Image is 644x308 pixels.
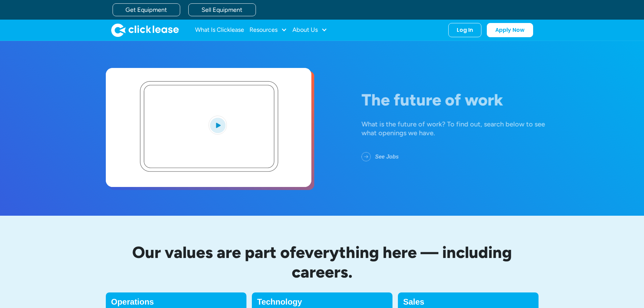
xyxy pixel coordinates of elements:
div: Log In [457,27,473,33]
img: Clicklease logo [111,23,179,37]
h4: Operations [111,298,241,306]
div: Resources [249,23,287,37]
a: See Jobs [361,148,409,166]
span: everything here — including careers. [292,242,512,282]
a: open lightbox [106,68,311,187]
a: What Is Clicklease [195,23,244,37]
h4: Sales [403,298,533,306]
h1: The future of work [361,91,562,109]
h4: Technology [257,298,387,306]
a: Sell Equipment [188,3,256,16]
a: home [111,23,179,37]
div: About Us [292,23,327,37]
a: Apply Now [487,23,533,37]
img: Blue play button logo on a light blue circular background [209,116,227,135]
a: Get Equipment [113,3,180,16]
h2: Our values are part of [106,243,539,282]
div: What is the future of work? To find out, search below to see what openings we have. [361,120,562,137]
